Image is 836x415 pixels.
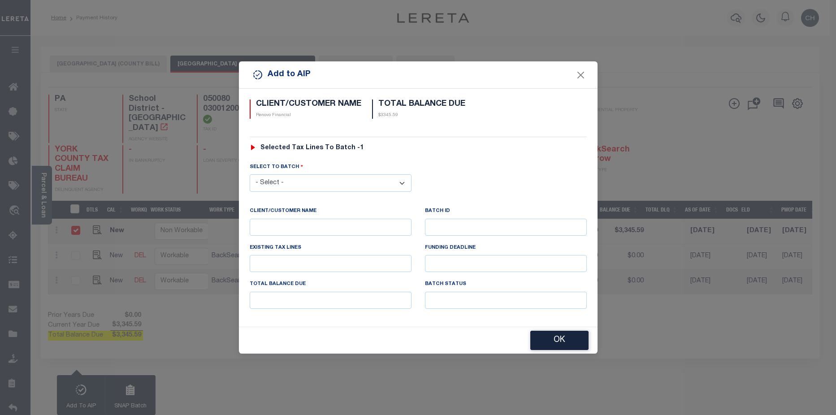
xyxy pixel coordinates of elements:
[575,69,586,81] button: Close
[256,99,361,109] h5: CLIENT/CUSTOMER NAME
[250,281,306,288] label: TOTAL BALANCE DUE
[425,207,450,215] label: BATCH ID
[530,331,589,350] button: OK
[360,145,364,151] span: 1
[425,281,466,288] label: BATCH STATUS
[252,69,311,81] h5: Add to AIP
[250,163,303,171] label: SELECT TO BATCH
[425,244,476,252] label: Funding Deadline
[256,112,361,119] p: Renovo Financial
[378,99,465,109] h5: TOTAL BALANCE DUE
[260,144,364,152] h6: Selected Tax Lines To Batch -
[250,244,301,252] label: EXISTING TAX LINES
[250,207,316,215] label: CLIENT/CUSTOMER NAME
[378,112,465,119] p: $3345.59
